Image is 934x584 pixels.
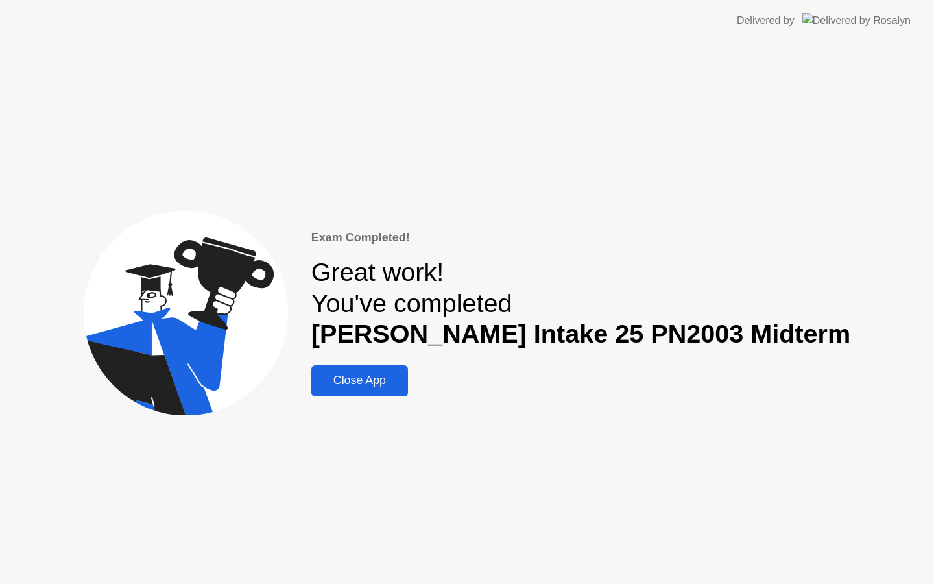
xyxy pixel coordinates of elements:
button: Close App [311,365,408,396]
div: Great work! You've completed [311,257,850,350]
div: Close App [315,374,404,387]
img: Delivered by Rosalyn [802,13,911,28]
b: [PERSON_NAME] Intake 25 PN2003 Midterm [311,319,850,348]
div: Exam Completed! [311,229,850,247]
div: Delivered by [737,13,795,29]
